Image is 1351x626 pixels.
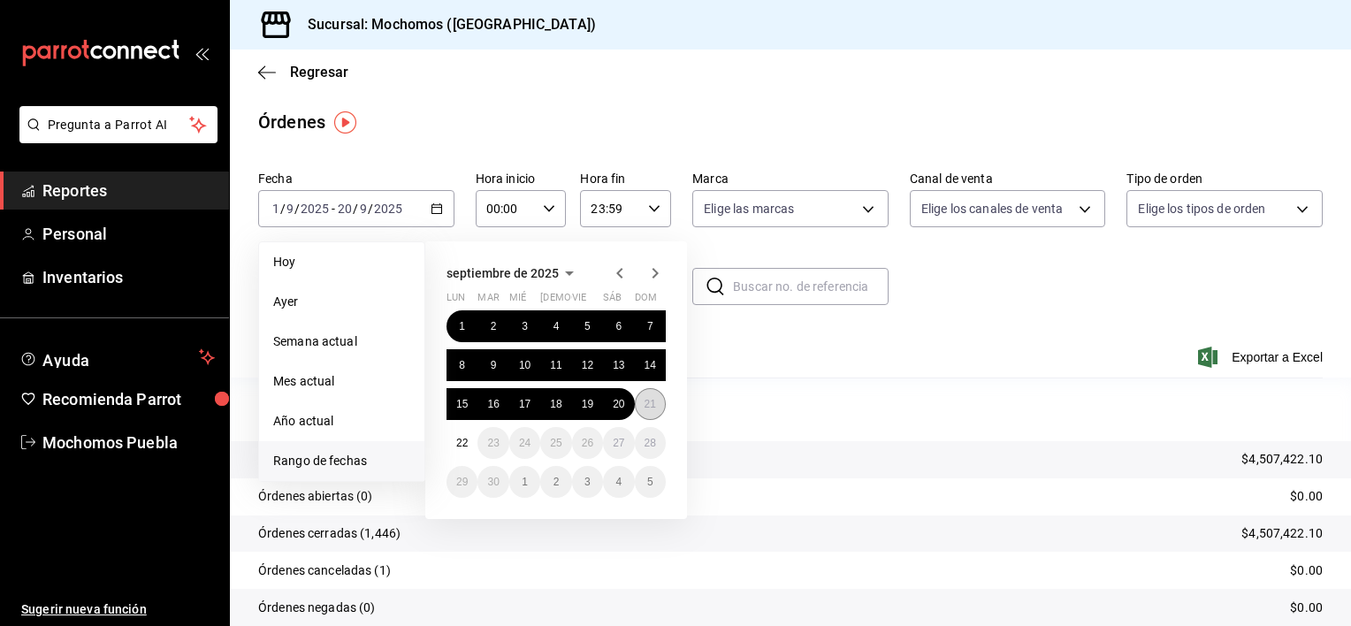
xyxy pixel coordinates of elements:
button: 16 de septiembre de 2025 [477,388,508,420]
span: Recomienda Parrot [42,387,215,411]
button: 13 de septiembre de 2025 [603,349,634,381]
abbr: 18 de septiembre de 2025 [550,398,561,410]
button: 17 de septiembre de 2025 [509,388,540,420]
abbr: 1 de octubre de 2025 [522,476,528,488]
button: 29 de septiembre de 2025 [447,466,477,498]
abbr: miércoles [509,292,526,310]
abbr: 21 de septiembre de 2025 [645,398,656,410]
span: Ayer [273,293,410,311]
span: Elige las marcas [704,200,794,218]
abbr: domingo [635,292,657,310]
button: 19 de septiembre de 2025 [572,388,603,420]
abbr: 5 de octubre de 2025 [647,476,653,488]
button: 2 de septiembre de 2025 [477,310,508,342]
abbr: lunes [447,292,465,310]
abbr: 8 de septiembre de 2025 [459,359,465,371]
abbr: 20 de septiembre de 2025 [613,398,624,410]
abbr: 13 de septiembre de 2025 [613,359,624,371]
abbr: 14 de septiembre de 2025 [645,359,656,371]
input: -- [337,202,353,216]
span: Rango de fechas [273,452,410,470]
span: Ayuda [42,347,192,368]
abbr: 24 de septiembre de 2025 [519,437,530,449]
div: Órdenes [258,109,325,135]
h3: Sucursal: Mochomos ([GEOGRAPHIC_DATA]) [294,14,596,35]
abbr: 19 de septiembre de 2025 [582,398,593,410]
label: Hora inicio [476,172,567,185]
input: ---- [373,202,403,216]
button: Pregunta a Parrot AI [19,106,218,143]
button: 25 de septiembre de 2025 [540,427,571,459]
button: 4 de octubre de 2025 [603,466,634,498]
abbr: 28 de septiembre de 2025 [645,437,656,449]
button: 26 de septiembre de 2025 [572,427,603,459]
abbr: 3 de septiembre de 2025 [522,320,528,332]
label: Fecha [258,172,454,185]
input: -- [359,202,368,216]
button: septiembre de 2025 [447,263,580,284]
abbr: 27 de septiembre de 2025 [613,437,624,449]
p: $4,507,422.10 [1241,524,1323,543]
abbr: 25 de septiembre de 2025 [550,437,561,449]
button: 12 de septiembre de 2025 [572,349,603,381]
abbr: 26 de septiembre de 2025 [582,437,593,449]
button: 8 de septiembre de 2025 [447,349,477,381]
abbr: 4 de octubre de 2025 [615,476,622,488]
span: Inventarios [42,265,215,289]
button: 22 de septiembre de 2025 [447,427,477,459]
button: 1 de septiembre de 2025 [447,310,477,342]
abbr: sábado [603,292,622,310]
p: $0.00 [1290,561,1323,580]
span: Elige los canales de venta [921,200,1063,218]
abbr: martes [477,292,499,310]
button: 21 de septiembre de 2025 [635,388,666,420]
button: 15 de septiembre de 2025 [447,388,477,420]
button: 5 de septiembre de 2025 [572,310,603,342]
button: Regresar [258,64,348,80]
button: 9 de septiembre de 2025 [477,349,508,381]
button: 3 de septiembre de 2025 [509,310,540,342]
abbr: 5 de septiembre de 2025 [584,320,591,332]
abbr: 2 de octubre de 2025 [553,476,560,488]
button: 30 de septiembre de 2025 [477,466,508,498]
a: Pregunta a Parrot AI [12,128,218,147]
button: 6 de septiembre de 2025 [603,310,634,342]
p: Órdenes canceladas (1) [258,561,391,580]
span: / [294,202,300,216]
p: $0.00 [1290,487,1323,506]
button: open_drawer_menu [195,46,209,60]
label: Canal de venta [910,172,1106,185]
button: 27 de septiembre de 2025 [603,427,634,459]
abbr: 7 de septiembre de 2025 [647,320,653,332]
p: Órdenes abiertas (0) [258,487,373,506]
button: 11 de septiembre de 2025 [540,349,571,381]
button: 14 de septiembre de 2025 [635,349,666,381]
span: Semana actual [273,332,410,351]
label: Marca [692,172,889,185]
input: ---- [300,202,330,216]
span: Año actual [273,412,410,431]
label: Tipo de orden [1126,172,1323,185]
abbr: 9 de septiembre de 2025 [491,359,497,371]
span: / [353,202,358,216]
span: Elige los tipos de orden [1138,200,1265,218]
button: 18 de septiembre de 2025 [540,388,571,420]
abbr: 22 de septiembre de 2025 [456,437,468,449]
button: 7 de septiembre de 2025 [635,310,666,342]
abbr: 15 de septiembre de 2025 [456,398,468,410]
button: 20 de septiembre de 2025 [603,388,634,420]
abbr: 12 de septiembre de 2025 [582,359,593,371]
span: Pregunta a Parrot AI [48,116,190,134]
span: Mochomos Puebla [42,431,215,454]
abbr: 4 de septiembre de 2025 [553,320,560,332]
span: Regresar [290,64,348,80]
abbr: 2 de septiembre de 2025 [491,320,497,332]
span: Sugerir nueva función [21,600,215,619]
p: Órdenes cerradas (1,446) [258,524,401,543]
p: $4,507,422.10 [1241,450,1323,469]
span: Exportar a Excel [1202,347,1323,368]
abbr: 23 de septiembre de 2025 [487,437,499,449]
span: / [280,202,286,216]
abbr: 30 de septiembre de 2025 [487,476,499,488]
p: Órdenes negadas (0) [258,599,376,617]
